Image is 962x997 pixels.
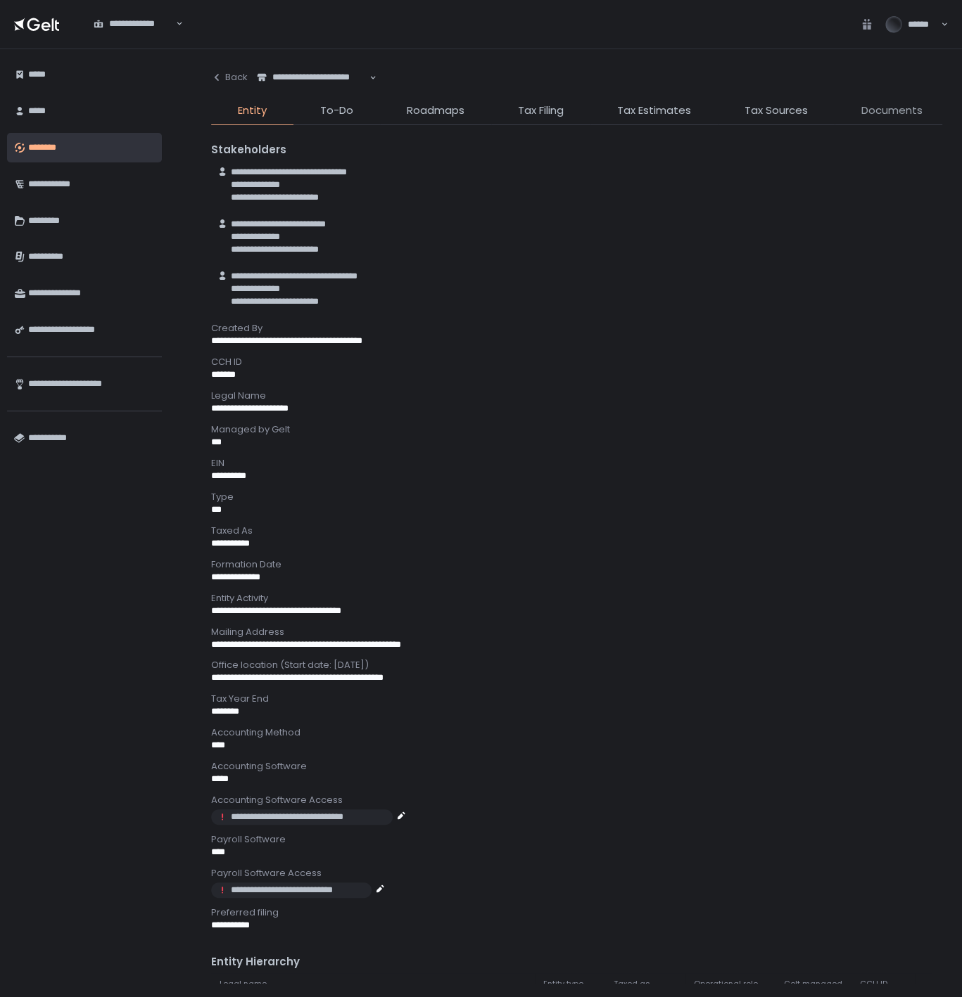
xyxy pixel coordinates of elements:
[211,592,942,605] div: Entity Activity
[211,525,942,537] div: Taxed As
[613,979,650,989] span: Taxed as
[238,103,267,119] span: Entity
[211,659,942,671] div: Office location (Start date: [DATE])
[518,103,564,119] span: Tax Filing
[211,142,942,158] div: Stakeholders
[211,833,942,846] div: Payroll Software
[784,979,842,989] span: Gelt managed
[617,103,691,119] span: Tax Estimates
[694,979,758,989] span: Operational role
[211,356,942,368] div: CCH ID
[94,30,175,44] input: Search for option
[860,979,887,989] span: CCH ID
[211,626,942,638] div: Mailing Address
[320,103,353,119] span: To-Do
[211,867,942,880] div: Payroll Software Access
[211,457,942,470] div: EIN
[211,954,942,970] div: Entity Hierarchy
[407,103,464,119] span: Roadmaps
[211,63,248,91] button: Back
[211,693,942,705] div: Tax Year End
[211,794,942,806] div: Accounting Software Access
[861,103,923,119] span: Documents
[211,760,942,773] div: Accounting Software
[211,726,942,739] div: Accounting Method
[211,423,942,436] div: Managed by Gelt
[211,491,942,503] div: Type
[211,390,942,402] div: Legal Name
[248,63,376,92] div: Search for option
[211,71,248,84] div: Back
[257,84,368,98] input: Search for option
[745,103,808,119] span: Tax Sources
[84,10,183,39] div: Search for option
[543,979,583,989] span: Entity type
[211,322,942,335] div: Created By
[211,558,942,571] div: Formation Date
[220,979,267,989] span: Legal name
[211,906,942,919] div: Preferred filing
